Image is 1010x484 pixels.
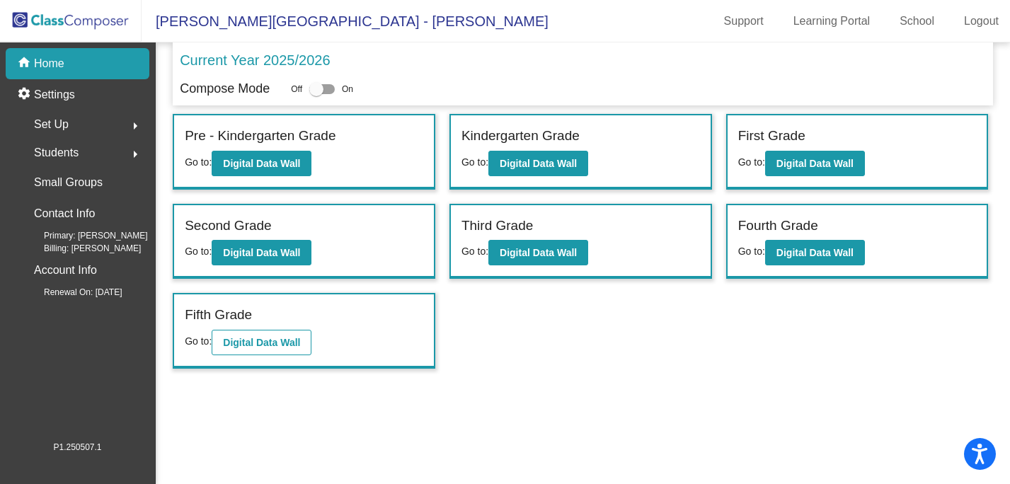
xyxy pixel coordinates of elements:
[776,247,854,258] b: Digital Data Wall
[888,10,946,33] a: School
[212,330,311,355] button: Digital Data Wall
[953,10,1010,33] a: Logout
[500,247,577,258] b: Digital Data Wall
[488,151,588,176] button: Digital Data Wall
[782,10,882,33] a: Learning Portal
[500,158,577,169] b: Digital Data Wall
[776,158,854,169] b: Digital Data Wall
[185,126,335,146] label: Pre - Kindergarten Grade
[127,146,144,163] mat-icon: arrow_right
[185,335,212,347] span: Go to:
[738,126,805,146] label: First Grade
[212,151,311,176] button: Digital Data Wall
[34,143,79,163] span: Students
[127,117,144,134] mat-icon: arrow_right
[765,151,865,176] button: Digital Data Wall
[765,240,865,265] button: Digital Data Wall
[34,55,64,72] p: Home
[34,86,75,103] p: Settings
[223,337,300,348] b: Digital Data Wall
[212,240,311,265] button: Digital Data Wall
[223,158,300,169] b: Digital Data Wall
[738,246,765,257] span: Go to:
[738,156,765,168] span: Go to:
[21,242,141,255] span: Billing: [PERSON_NAME]
[34,204,95,224] p: Contact Info
[488,240,588,265] button: Digital Data Wall
[461,216,533,236] label: Third Grade
[738,216,818,236] label: Fourth Grade
[461,156,488,168] span: Go to:
[180,50,330,71] p: Current Year 2025/2026
[342,83,353,96] span: On
[180,79,270,98] p: Compose Mode
[461,246,488,257] span: Go to:
[185,156,212,168] span: Go to:
[17,86,34,103] mat-icon: settings
[713,10,775,33] a: Support
[34,173,103,192] p: Small Groups
[34,115,69,134] span: Set Up
[461,126,580,146] label: Kindergarten Grade
[185,305,252,325] label: Fifth Grade
[291,83,302,96] span: Off
[34,260,97,280] p: Account Info
[17,55,34,72] mat-icon: home
[185,216,272,236] label: Second Grade
[21,286,122,299] span: Renewal On: [DATE]
[185,246,212,257] span: Go to:
[21,229,148,242] span: Primary: [PERSON_NAME]
[142,10,549,33] span: [PERSON_NAME][GEOGRAPHIC_DATA] - [PERSON_NAME]
[223,247,300,258] b: Digital Data Wall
